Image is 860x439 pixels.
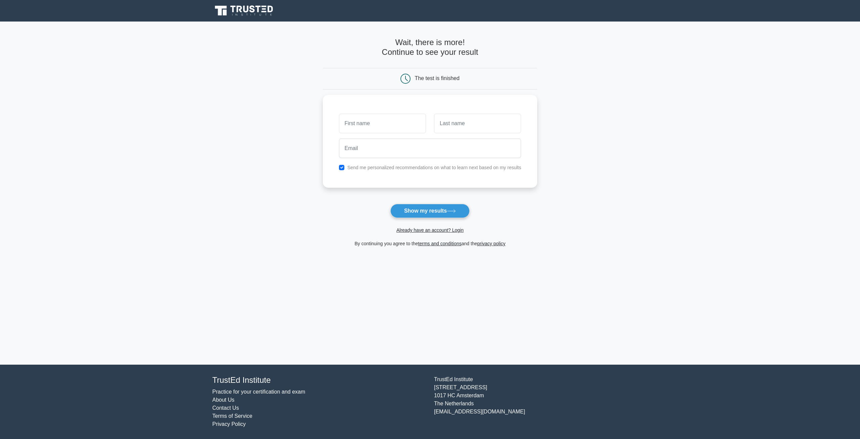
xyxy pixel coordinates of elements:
[390,204,470,218] button: Show my results
[396,227,464,233] a: Already have an account? Login
[347,165,521,170] label: Send me personalized recommendations on what to learn next based on my results
[477,241,506,246] a: privacy policy
[418,241,462,246] a: terms and conditions
[212,397,234,403] a: About Us
[323,38,537,57] h4: Wait, there is more! Continue to see your result
[415,75,460,81] div: The test is finished
[212,389,305,395] a: Practice for your certification and exam
[212,421,246,427] a: Privacy Policy
[339,139,521,158] input: Email
[319,240,542,248] div: By continuing you agree to the and the
[339,114,426,133] input: First name
[212,413,252,419] a: Terms of Service
[212,375,426,385] h4: TrustEd Institute
[434,114,521,133] input: Last name
[212,405,239,411] a: Contact Us
[430,375,652,428] div: TrustEd Institute [STREET_ADDRESS] 1017 HC Amsterdam The Netherlands [EMAIL_ADDRESS][DOMAIN_NAME]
